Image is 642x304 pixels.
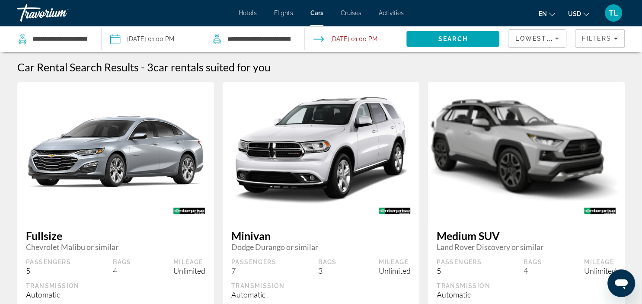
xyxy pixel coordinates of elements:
a: Cars [310,10,323,16]
div: Bags [318,258,337,266]
span: Minivan [231,229,411,242]
img: ENTERPRISE [575,201,625,221]
div: Mileage [379,258,411,266]
div: 4 [113,266,131,275]
img: Chevrolet Malibu or similar [17,102,214,201]
div: Passengers [437,258,482,266]
span: Search [438,35,468,42]
span: TL [609,9,618,17]
input: Search pickup location [32,32,88,45]
span: USD [568,10,581,17]
div: 5 [26,266,71,275]
button: Search [406,31,499,47]
h2: 3 [147,61,271,74]
div: Transmission [437,282,616,290]
div: 7 [231,266,276,275]
span: en [539,10,547,17]
button: Open drop-off date and time picker [313,26,377,52]
div: Unlimited [584,266,616,275]
img: Land Rover Discovery or similar [428,96,625,206]
img: Dodge Durango or similar [223,86,419,217]
mat-select: Sort by [515,33,559,44]
div: Passengers [26,258,71,266]
iframe: Button to launch messaging window [607,269,635,297]
a: Hotels [239,10,257,16]
button: Filters [575,29,625,48]
div: Passengers [231,258,276,266]
div: Automatic [26,290,205,299]
span: Chevrolet Malibu or similar [26,242,205,252]
span: Dodge Durango or similar [231,242,411,252]
div: Automatic [437,290,616,299]
span: Medium SUV [437,229,616,242]
a: Flights [274,10,293,16]
span: Fullsize [26,229,205,242]
div: 5 [437,266,482,275]
div: Transmission [26,282,205,290]
span: Land Rover Discovery or similar [437,242,616,252]
span: Lowest Price [515,35,571,42]
a: Activities [379,10,404,16]
span: - [141,61,145,74]
div: Unlimited [173,266,205,275]
button: User Menu [602,4,625,22]
a: Cruises [341,10,361,16]
div: Automatic [231,290,411,299]
div: Bags [113,258,131,266]
div: 4 [524,266,542,275]
button: Change language [539,7,555,20]
button: Pickup date: Oct 15, 2025 01:00 PM [110,26,174,52]
img: ENTERPRISE [370,201,419,221]
div: Mileage [584,258,616,266]
div: Transmission [231,282,411,290]
a: Travorium [17,2,104,24]
div: Unlimited [379,266,411,275]
img: ENTERPRISE [164,201,214,221]
span: Filters [582,35,611,42]
button: Change currency [568,7,589,20]
div: Mileage [173,258,205,266]
div: 3 [318,266,337,275]
input: Search dropoff location [227,32,291,45]
span: car rentals suited for you [153,61,271,74]
div: Bags [524,258,542,266]
h1: Car Rental Search Results [17,61,139,74]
